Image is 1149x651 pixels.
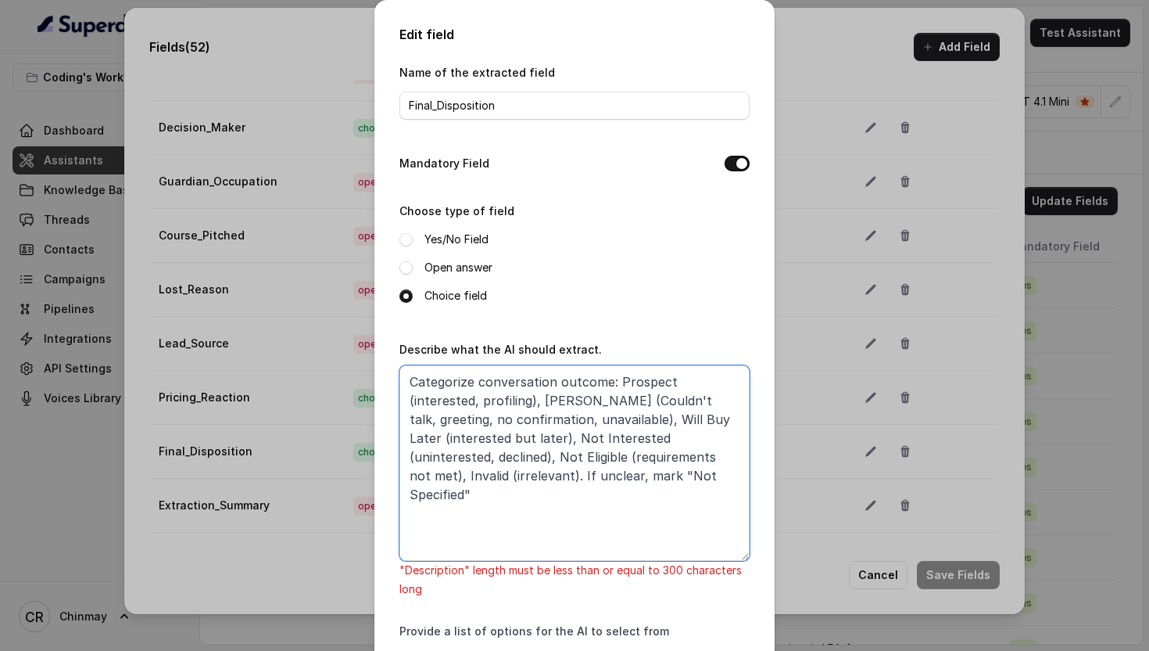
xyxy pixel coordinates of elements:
[399,343,602,356] label: Describe what the AI should extract.
[399,624,669,639] label: Provide a list of options for the AI to select from
[424,230,489,249] label: Yes/No Field
[399,25,750,44] h2: Edit field
[424,258,492,277] label: Open answer
[399,204,514,218] label: Choose type of field
[424,286,487,305] label: Choice field
[399,66,555,79] label: Name of the extracted field
[399,365,750,561] textarea: Categorize conversation outcome: Prospect (interested, profiling), [PERSON_NAME] (Couldn't talk, ...
[399,154,489,173] label: Mandatory Field
[399,561,750,599] p: "Description" length must be less than or equal to 300 characters long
